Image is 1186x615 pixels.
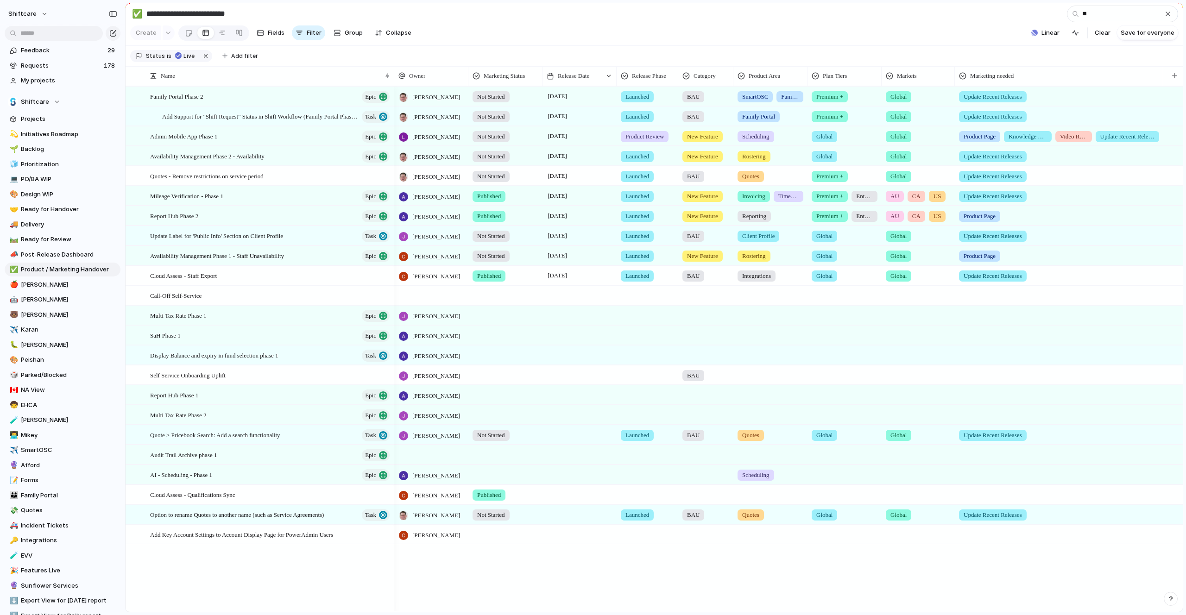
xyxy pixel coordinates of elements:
a: 👪Family Portal [5,489,120,502]
button: Epic [362,151,390,163]
span: [DATE] [545,190,569,201]
div: 🔮Afford [5,458,120,472]
span: SmartOSC [21,446,117,455]
span: Add filter [231,52,258,60]
span: 29 [107,46,117,55]
button: Epic [362,330,390,342]
span: [PERSON_NAME] [412,152,460,162]
button: Epic [362,91,390,103]
div: 🧒 [10,400,16,410]
div: 🛤️ [10,234,16,245]
div: 📝Forms [5,473,120,487]
a: 🧪[PERSON_NAME] [5,413,120,427]
div: 🎉 [10,565,16,576]
div: 👪 [10,490,16,501]
span: Admin Mobile App Phase 1 [150,131,217,141]
span: Release Phase [632,71,666,81]
span: Requests [21,61,101,70]
div: 🎨 [10,189,16,200]
span: [PERSON_NAME] [21,295,117,304]
button: Epic [362,131,390,143]
div: 🎲Parked/Blocked [5,368,120,382]
button: Shiftcare [5,95,120,109]
div: 👨‍💻Mikey [5,428,120,442]
a: 🧪EVV [5,549,120,563]
span: Parked/Blocked [21,370,117,380]
span: New Feature [687,132,718,141]
span: [PERSON_NAME] [412,113,460,122]
div: 🧪 [10,550,16,561]
div: 🐻[PERSON_NAME] [5,308,120,322]
span: Global [816,132,833,141]
span: Epic [365,210,376,223]
div: ✅ [132,7,142,20]
span: 178 [104,61,117,70]
button: Epic [362,210,390,222]
div: 📣 [10,249,16,260]
span: Marketing needed [970,71,1014,81]
span: Delivery [21,220,117,229]
div: 🛤️Ready for Review [5,232,120,246]
span: Family Portal [742,112,775,121]
span: Owner [409,71,425,81]
div: 🤖[PERSON_NAME] [5,293,120,307]
button: ✅ [130,6,145,21]
div: 🇨🇦NA View [5,383,120,397]
span: PO/BA WIP [21,175,117,184]
div: 🧊 [10,159,16,169]
a: 🎨Design WIP [5,188,120,201]
button: 🚑 [8,521,18,530]
button: 🧒 [8,401,18,410]
button: Linear [1028,26,1063,40]
div: 🤝Ready for Handover [5,202,120,216]
span: Published [477,192,501,201]
span: Product Page [964,132,996,141]
button: Task [362,509,390,521]
span: Ready for Review [21,235,117,244]
div: 🚚Delivery [5,218,120,232]
button: 💸 [8,506,18,515]
span: Global [890,92,907,101]
button: Clear [1091,25,1114,40]
button: Task [362,350,390,362]
span: Update Recent Releases [964,92,1022,101]
span: Not Started [477,92,505,101]
span: Premium + [816,92,843,101]
a: 🎉Features Live [5,564,120,577]
span: [PERSON_NAME] [412,132,460,142]
a: 🧒EHCA [5,398,120,412]
button: 💻 [8,175,18,184]
span: Name [161,71,175,81]
span: Afford [21,461,117,470]
span: Global [816,152,833,161]
button: ✅ [8,265,18,274]
div: 💻PO/BA WIP [5,172,120,186]
span: [PERSON_NAME] [21,310,117,320]
div: 🍎[PERSON_NAME] [5,278,120,292]
span: New Feature [687,192,718,201]
div: 🔮Sunflower Services [5,579,120,593]
button: 🔮 [8,581,18,590]
span: Availability Management Phase 2 - Availability [150,151,265,161]
button: 📝 [8,476,18,485]
span: Plan Tiers [823,71,847,81]
span: BAU [687,92,700,101]
div: 👨‍💻 [10,430,16,440]
span: Incident Tickets [21,521,117,530]
button: Epic [362,190,390,202]
span: Features Live [21,566,117,575]
button: 👨‍💻 [8,431,18,440]
button: ⬇️ [8,596,18,605]
div: 🚑Incident Tickets [5,519,120,533]
div: 🇨🇦 [10,385,16,395]
span: [DATE] [545,111,569,122]
span: Premium + [816,172,843,181]
a: 🧊Prioritization [5,157,120,171]
span: EHCA [21,401,117,410]
button: 💫 [8,130,18,139]
span: Backlog [21,144,117,154]
div: 🤖 [10,295,16,305]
